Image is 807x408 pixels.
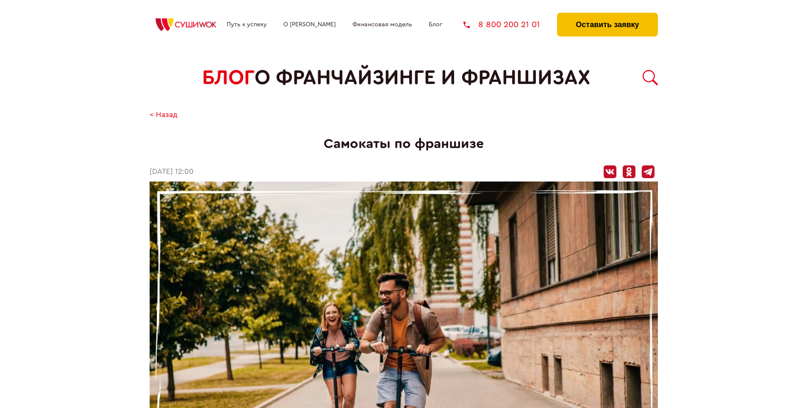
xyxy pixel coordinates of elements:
a: Блог [429,21,442,28]
a: < Назад [150,111,177,120]
button: Оставить заявку [557,13,657,36]
span: о франчайзинге и франшизах [255,66,590,89]
span: БЛОГ [202,66,255,89]
a: Финансовая модель [352,21,412,28]
a: О [PERSON_NAME] [283,21,336,28]
span: 8 800 200 21 01 [478,20,540,29]
a: Путь к успеху [227,21,267,28]
h1: Самокаты по франшизе [150,136,658,152]
time: [DATE] 12:00 [150,168,194,176]
a: 8 800 200 21 01 [463,20,540,29]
